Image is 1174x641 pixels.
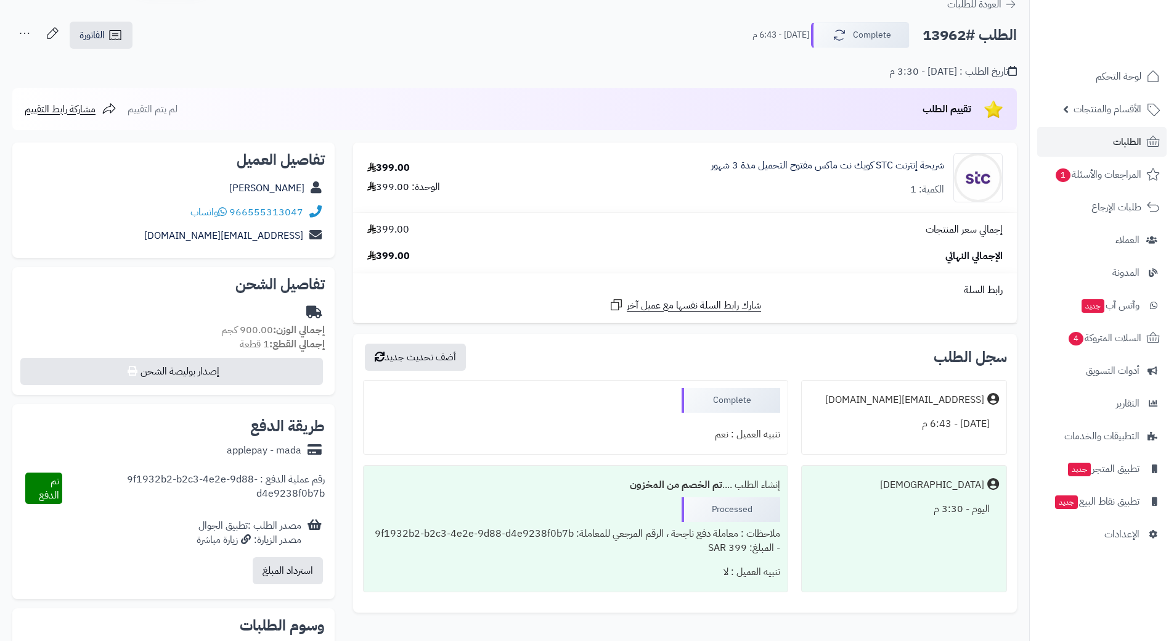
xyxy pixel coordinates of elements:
[1037,454,1167,484] a: تطبيق المتجرجديد
[1055,495,1078,509] span: جديد
[1096,68,1141,85] span: لوحة التحكم
[1064,428,1139,445] span: التطبيقات والخدمات
[926,223,1003,237] span: إجمالي سعر المنتجات
[197,533,301,547] div: مصدر الزيارة: زيارة مباشرة
[945,249,1003,263] span: الإجمالي النهائي
[190,205,227,220] a: واتساب
[1037,487,1167,516] a: تطبيق نقاط البيعجديد
[752,29,809,41] small: [DATE] - 6:43 م
[1068,463,1091,476] span: جديد
[25,102,116,117] a: مشاركة رابط التقييم
[1080,297,1139,314] span: وآتس آب
[1082,299,1104,313] span: جديد
[22,277,325,292] h2: تفاصيل الشحن
[20,358,323,385] button: إصدار بوليصة الشحن
[682,497,780,522] div: Processed
[1037,356,1167,386] a: أدوات التسويق
[371,423,780,447] div: تنبيه العميل : نعم
[367,161,410,175] div: 399.00
[1086,362,1139,379] span: أدوات التسويق
[371,522,780,560] div: ملاحظات : معاملة دفع ناجحة ، الرقم المرجعي للمعاملة: 9f1932b2-b2c3-4e2e-9d88-d4e9238f0b7b - المبل...
[1037,192,1167,222] a: طلبات الإرجاع
[627,299,761,313] span: شارك رابط السلة نفسها مع عميل آخر
[229,181,304,196] a: [PERSON_NAME]
[229,205,303,220] a: 966555313047
[1067,329,1141,347] span: السلات المتروكة
[880,478,984,492] div: [DEMOGRAPHIC_DATA]
[1113,133,1141,151] span: الطلبات
[889,65,1017,79] div: تاريخ الطلب : [DATE] - 3:30 م
[1037,160,1167,189] a: المراجعات والأسئلة1
[197,519,301,547] div: مصدر الطلب :تطبيق الجوال
[1037,291,1167,320] a: وآتس آبجديد
[22,152,325,167] h2: تفاصيل العميل
[910,183,944,197] div: الكمية: 1
[954,153,1002,202] img: 1674765483-WhatsApp%20Image%202023-01-26%20at%2011.37.29%20PM-90x90.jpeg
[682,388,780,413] div: Complete
[609,297,761,313] a: شارك رابط السلة نفسها مع عميل آخر
[1115,231,1139,249] span: العملاء
[1091,199,1141,216] span: طلبات الإرجاع
[371,560,780,584] div: تنبيه العميل : لا
[1037,62,1167,91] a: لوحة التحكم
[253,557,323,584] button: استرداد المبلغ
[365,344,466,371] button: أضف تحديث جديد
[227,444,301,458] div: applepay - mada
[273,323,325,337] strong: إجمالي الوزن:
[1037,127,1167,157] a: الطلبات
[1056,168,1070,182] span: 1
[39,474,59,503] span: تم الدفع
[79,28,105,43] span: الفاتورة
[1037,323,1167,353] a: السلات المتروكة4
[70,22,132,49] a: الفاتورة
[250,419,325,434] h2: طريقة الدفع
[1104,526,1139,543] span: الإعدادات
[923,102,971,117] span: تقييم الطلب
[358,283,1012,297] div: رابط السلة
[809,412,999,436] div: [DATE] - 6:43 م
[711,159,944,173] a: شريحة إنترنت STC كويك نت ماكس مفتوح التحميل مدة 3 شهور
[809,497,999,521] div: اليوم - 3:30 م
[371,473,780,497] div: إنشاء الطلب ....
[923,23,1017,48] h2: الطلب #13962
[25,102,96,117] span: مشاركة رابط التقييم
[367,249,410,263] span: 399.00
[221,323,325,337] small: 900.00 كجم
[367,223,409,237] span: 399.00
[22,618,325,633] h2: وسوم الطلبات
[269,337,325,352] strong: إجمالي القطع:
[1067,460,1139,478] span: تطبيق المتجر
[1037,389,1167,418] a: التقارير
[144,228,303,243] a: [EMAIL_ADDRESS][DOMAIN_NAME]
[1037,225,1167,255] a: العملاء
[1116,395,1139,412] span: التقارير
[1074,101,1141,118] span: الأقسام والمنتجات
[630,478,722,492] b: تم الخصم من المخزون
[1037,519,1167,549] a: الإعدادات
[1090,30,1162,56] img: logo-2.png
[1037,258,1167,287] a: المدونة
[1054,166,1141,183] span: المراجعات والأسئلة
[1054,493,1139,510] span: تطبيق نقاط البيع
[1037,421,1167,451] a: التطبيقات والخدمات
[62,473,325,505] div: رقم عملية الدفع : 9f1932b2-b2c3-4e2e-9d88-d4e9238f0b7b
[128,102,177,117] span: لم يتم التقييم
[934,350,1007,365] h3: سجل الطلب
[1069,332,1083,345] span: 4
[825,393,984,407] div: [EMAIL_ADDRESS][DOMAIN_NAME]
[240,337,325,352] small: 1 قطعة
[367,180,440,194] div: الوحدة: 399.00
[1112,264,1139,281] span: المدونة
[811,22,910,48] button: Complete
